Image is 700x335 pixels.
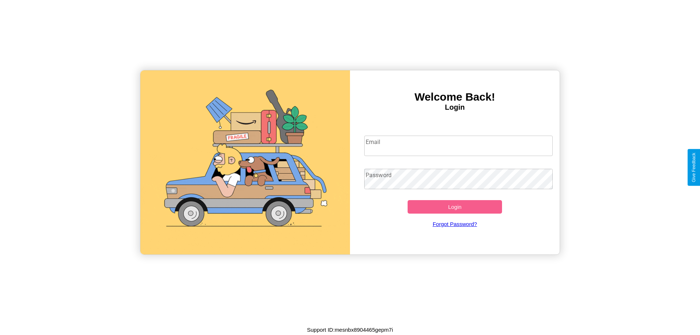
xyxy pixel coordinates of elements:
[691,153,696,182] div: Give Feedback
[408,200,502,214] button: Login
[350,91,560,103] h3: Welcome Back!
[140,70,350,254] img: gif
[361,214,549,234] a: Forgot Password?
[307,325,393,335] p: Support ID: mesnbx8904465gepm7i
[350,103,560,112] h4: Login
